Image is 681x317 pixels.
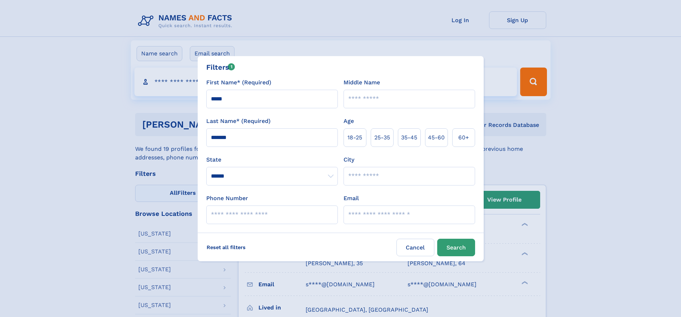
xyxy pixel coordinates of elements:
span: 60+ [458,133,469,142]
label: First Name* (Required) [206,78,271,87]
button: Search [437,239,475,256]
label: Phone Number [206,194,248,203]
span: 18‑25 [347,133,362,142]
label: Email [344,194,359,203]
label: City [344,155,354,164]
div: Filters [206,62,235,73]
span: 25‑35 [374,133,390,142]
label: Age [344,117,354,125]
label: State [206,155,338,164]
label: Last Name* (Required) [206,117,271,125]
label: Cancel [396,239,434,256]
label: Middle Name [344,78,380,87]
label: Reset all filters [202,239,250,256]
span: 35‑45 [401,133,417,142]
span: 45‑60 [428,133,445,142]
